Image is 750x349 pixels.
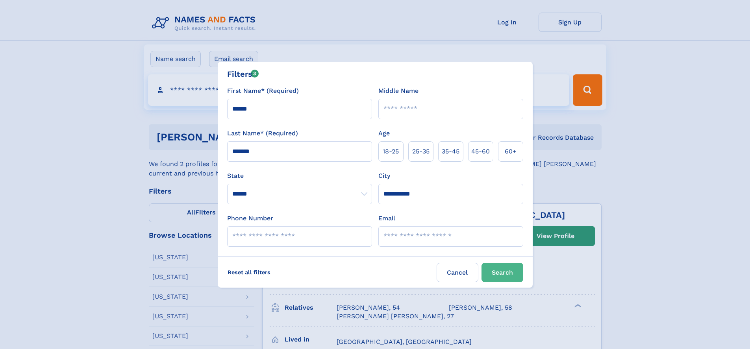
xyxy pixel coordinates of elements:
[505,147,517,156] span: 60+
[383,147,399,156] span: 18‑25
[412,147,430,156] span: 25‑35
[227,214,273,223] label: Phone Number
[378,129,390,138] label: Age
[481,263,523,282] button: Search
[378,86,419,96] label: Middle Name
[442,147,459,156] span: 35‑45
[227,68,259,80] div: Filters
[378,171,390,181] label: City
[227,129,298,138] label: Last Name* (Required)
[227,171,372,181] label: State
[471,147,490,156] span: 45‑60
[222,263,276,282] label: Reset all filters
[437,263,478,282] label: Cancel
[378,214,395,223] label: Email
[227,86,299,96] label: First Name* (Required)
